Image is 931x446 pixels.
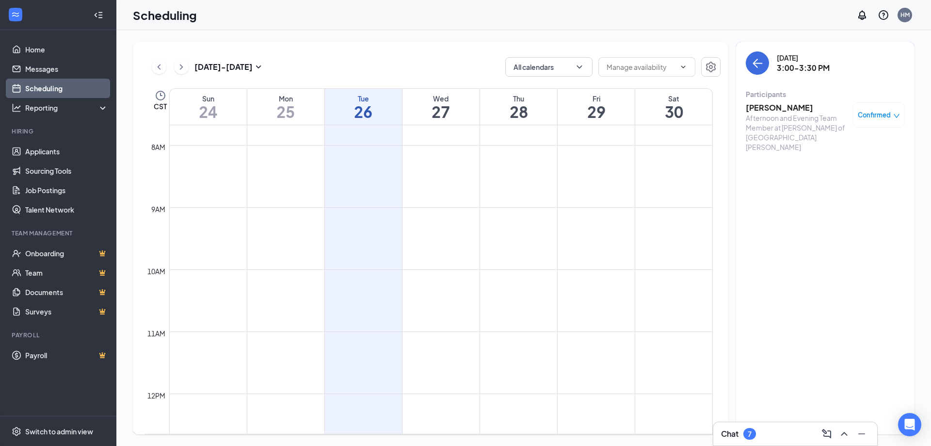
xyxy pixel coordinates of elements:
button: Minimize [854,426,869,442]
svg: Settings [12,427,21,436]
button: ChevronUp [836,426,852,442]
svg: ChevronRight [177,61,186,73]
a: PayrollCrown [25,346,108,365]
h3: Chat [721,429,738,439]
div: 11am [145,328,167,339]
div: Sun [170,94,247,103]
div: Switch to admin view [25,427,93,436]
a: Sourcing Tools [25,161,108,181]
svg: Analysis [12,103,21,113]
div: Wed [402,94,480,103]
div: Team Management [12,229,106,237]
h1: 28 [480,103,557,120]
span: CST [154,101,167,111]
div: Open Intercom Messenger [898,413,921,436]
div: Hiring [12,127,106,135]
svg: ChevronLeft [154,61,164,73]
div: Payroll [12,331,106,339]
svg: Minimize [856,428,867,440]
a: August 26, 2025 [325,89,402,125]
svg: Clock [155,90,166,101]
svg: SmallChevronDown [253,61,264,73]
a: Talent Network [25,200,108,219]
h1: 30 [635,103,712,120]
div: Sat [635,94,712,103]
svg: QuestionInfo [878,9,889,21]
a: Job Postings [25,181,108,200]
a: OnboardingCrown [25,244,108,263]
div: Participants [746,89,905,99]
a: August 27, 2025 [402,89,480,125]
a: Scheduling [25,79,108,98]
svg: ChevronDown [679,63,687,71]
h1: Scheduling [133,7,197,23]
div: 10am [145,266,167,277]
button: Settings [701,57,721,77]
div: Reporting [25,103,109,113]
div: 8am [149,142,167,152]
svg: Settings [705,61,717,73]
a: SurveysCrown [25,302,108,321]
span: down [893,113,900,119]
div: Tue [325,94,402,103]
input: Manage availability [607,62,675,72]
svg: Notifications [856,9,868,21]
button: ComposeMessage [819,426,835,442]
a: August 28, 2025 [480,89,557,125]
div: 12pm [145,390,167,401]
h1: 25 [247,103,324,120]
a: TeamCrown [25,263,108,282]
button: All calendarsChevronDown [505,57,593,77]
svg: ComposeMessage [821,428,833,440]
h1: 26 [325,103,402,120]
div: Mon [247,94,324,103]
div: Thu [480,94,557,103]
h1: 24 [170,103,247,120]
svg: ChevronUp [838,428,850,440]
a: Messages [25,59,108,79]
a: DocumentsCrown [25,282,108,302]
div: 9am [149,204,167,215]
a: August 29, 2025 [558,89,635,125]
div: HM [900,11,910,19]
h3: [DATE] - [DATE] [194,62,253,72]
span: Confirmed [858,110,891,120]
svg: WorkstreamLogo [11,10,20,19]
a: August 30, 2025 [635,89,712,125]
a: Applicants [25,142,108,161]
h1: 27 [402,103,480,120]
div: [DATE] [777,53,830,63]
button: back-button [746,51,769,75]
a: August 24, 2025 [170,89,247,125]
h1: 29 [558,103,635,120]
a: Home [25,40,108,59]
svg: Collapse [94,10,103,20]
div: 7 [748,430,752,438]
div: Fri [558,94,635,103]
h3: 3:00-3:30 PM [777,63,830,73]
svg: ArrowLeft [752,57,763,69]
h3: [PERSON_NAME] [746,102,848,113]
button: ChevronLeft [152,60,166,74]
a: August 25, 2025 [247,89,324,125]
div: Afternoon and Evening Team Member at [PERSON_NAME] of [GEOGRAPHIC_DATA][PERSON_NAME] [746,113,848,152]
svg: ChevronDown [575,62,584,72]
button: ChevronRight [174,60,189,74]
